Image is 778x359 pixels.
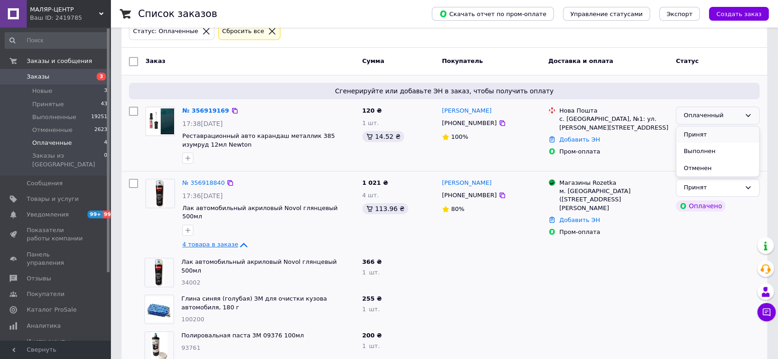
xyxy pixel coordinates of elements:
span: 100200 [181,316,204,323]
span: 43 [101,100,107,108]
a: Полировальная паста 3М 09376 100мл [181,332,304,339]
li: Выполнен [676,143,759,160]
div: с. [GEOGRAPHIC_DATA], №1: ул. [PERSON_NAME][STREET_ADDRESS] [559,115,668,131]
span: Каталог ProSale [27,306,76,314]
span: Экспорт [667,11,692,17]
span: 255 ₴ [362,295,382,302]
span: 4 [104,139,107,147]
span: Покупатель [442,57,483,64]
span: Уведомления [27,211,69,219]
span: Новые [32,87,52,95]
span: 3 [97,73,106,80]
span: 99+ [103,211,118,218]
span: 4 шт. [362,192,379,199]
span: Аналитика [27,322,61,330]
span: 1 шт. [362,342,380,349]
div: Нова Пошта [559,107,668,115]
span: 1 шт. [362,269,380,276]
div: 113.96 ₴ [362,203,408,214]
div: Оплаченный [684,111,741,120]
a: Лак автомобильный акриловый Novol глянцевый 500мл [182,205,337,220]
span: 17:36[DATE] [182,192,223,199]
img: Фото товару [145,296,174,322]
div: Пром-оплата [559,228,668,236]
div: 14.52 ₴ [362,131,404,142]
span: 120 ₴ [362,107,382,114]
span: Заказ [145,57,165,64]
span: 4 товара в заказе [182,241,238,248]
button: Чат с покупателем [757,303,776,321]
div: Пром-оплата [559,148,668,156]
a: Добавить ЭН [559,217,600,223]
span: Инструменты вебмастера и SEO [27,337,85,354]
span: 1 021 ₴ [362,179,388,186]
span: Панель управления [27,251,85,267]
span: Покупатели [27,290,64,298]
a: Добавить ЭН [559,136,600,143]
span: МАЛЯР-ЦЕНТР [30,6,99,14]
button: Скачать отчет по пром-оплате [432,7,554,21]
span: Принятые [32,100,64,108]
span: 34002 [181,279,200,286]
span: 3 [104,87,107,95]
span: Сгенерируйте или добавьте ЭН в заказ, чтобы получить оплату [133,86,756,96]
h1: Список заказов [138,8,217,19]
a: Создать заказ [700,10,769,17]
span: Сумма [362,57,384,64]
span: Скачать отчет по пром-оплате [439,10,546,18]
span: Отмененные [32,126,72,134]
span: 2623 [94,126,107,134]
a: Фото товару [145,179,175,208]
div: Магазины Rozetka [559,179,668,187]
li: Отменен [676,160,759,177]
span: 1 шт. [362,120,379,126]
a: [PERSON_NAME] [442,179,492,188]
span: Статус [676,57,699,64]
span: Заказы из [GEOGRAPHIC_DATA] [32,152,104,168]
span: Отзывы [27,274,51,283]
span: 80% [451,205,464,212]
a: Фото товару [145,107,175,136]
span: 93761 [181,344,200,351]
a: № 356919169 [182,107,229,114]
img: Фото товару [154,258,164,287]
div: Статус: Оплаченные [131,27,200,36]
span: 99+ [87,211,103,218]
a: Реставрационный авто карандаш металлик 385 изумруд 12мл Newton [182,132,335,148]
li: Принят [676,126,759,143]
span: 100% [451,133,468,140]
span: Показатели работы компании [27,226,85,243]
span: Заказы [27,73,49,81]
a: 4 товара в заказе [182,241,249,248]
span: Доставка и оплата [548,57,613,64]
span: Оплаченные [32,139,72,147]
a: Глина синяя (голубая) ЗМ для очистки кузова автомобиля, 180 г [181,295,327,311]
span: 200 ₴ [362,332,382,339]
div: Ваш ID: 2419785 [30,14,110,22]
a: Лак автомобильный акриловый Novol глянцевый 500мл [181,258,337,274]
div: Сбросить все [221,27,266,36]
button: Создать заказ [709,7,769,21]
span: Выполненные [32,113,76,121]
div: Оплачено [676,200,726,211]
img: Фото товару [155,179,165,208]
a: [PERSON_NAME] [442,107,492,115]
span: 1 шт. [362,306,380,313]
button: Управление статусами [563,7,650,21]
span: Управление статусами [570,11,643,17]
button: Экспорт [659,7,700,21]
input: Поиск [5,32,108,49]
div: [PHONE_NUMBER] [440,117,499,129]
span: 17:38[DATE] [182,120,223,127]
span: 0 [104,152,107,168]
div: Принят [684,183,741,193]
div: м. [GEOGRAPHIC_DATA] ([STREET_ADDRESS][PERSON_NAME] [559,187,668,212]
span: Создать заказ [716,11,761,17]
span: 19251 [91,113,107,121]
span: Товары и услуги [27,195,79,203]
span: Заказы и сообщения [27,57,92,65]
span: Сообщения [27,179,63,188]
a: № 356918840 [182,179,225,186]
